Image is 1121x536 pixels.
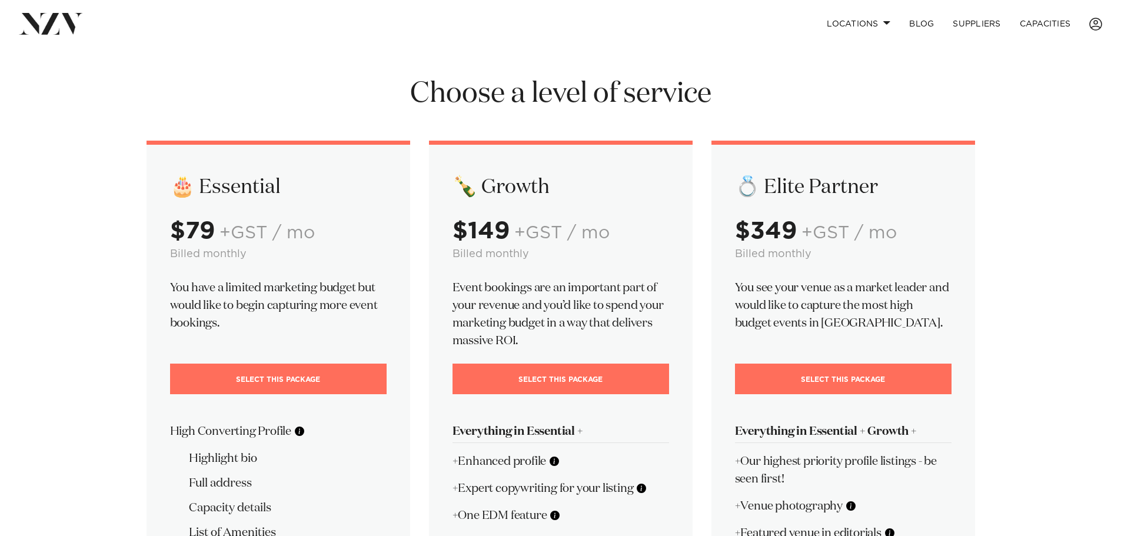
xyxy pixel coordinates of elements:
a: Capacities [1010,11,1080,36]
li: Full address [189,474,387,492]
a: BLOG [900,11,943,36]
a: Select This Package [170,364,387,394]
li: Capacity details [189,499,387,517]
p: You see your venue as a market leader and would like to capture the most high budget events in [G... [735,279,952,332]
span: +GST / mo [801,224,897,242]
p: You have a limited marketing budget but would like to begin capturing more event bookings. [170,279,387,332]
strong: $79 [170,219,215,243]
strong: $149 [453,219,510,243]
p: +Expert copywriting for your listing [453,480,669,497]
small: Billed monthly [170,249,247,259]
small: Billed monthly [453,249,529,259]
h2: 🍾 Growth [453,174,669,200]
span: +GST / mo [219,224,315,242]
a: Locations [817,11,900,36]
span: +GST / mo [514,224,610,242]
p: Event bookings are an important part of your revenue and you’d like to spend your marketing budge... [453,279,669,349]
img: nzv-logo.png [19,13,83,34]
h1: Choose a level of service [147,76,975,112]
a: Select This Package [453,364,669,394]
h2: 💍 Elite Partner [735,174,952,200]
strong: Everything in Essential + [453,425,583,437]
p: +Venue photography [735,497,952,515]
p: High Converting Profile [170,422,387,440]
small: Billed monthly [735,249,811,259]
strong: Everything in Essential + Growth + [735,425,917,437]
a: Select This Package [735,364,952,394]
li: Highlight bio [189,450,387,467]
h2: 🎂 Essential [170,174,387,200]
p: +Enhanced profile [453,452,669,470]
strong: $349 [735,219,797,243]
p: +One EDM feature [453,507,669,524]
p: +Our highest priority profile listings - be seen first! [735,452,952,488]
a: SUPPLIERS [943,11,1010,36]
